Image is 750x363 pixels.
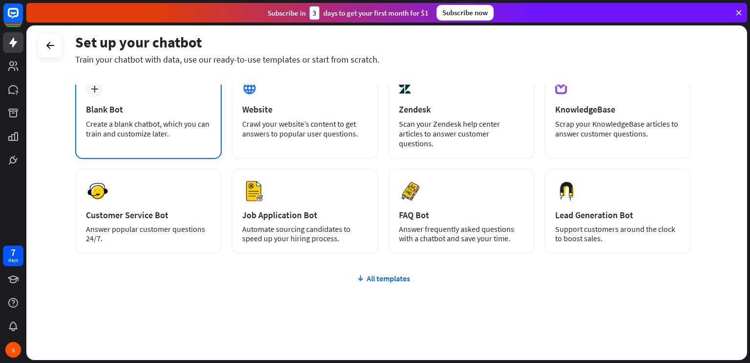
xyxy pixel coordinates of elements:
div: KnowledgeBase [555,104,680,115]
div: Train your chatbot with data, use our ready-to-use templates or start from scratch. [75,54,691,65]
div: Set up your chatbot [75,33,691,51]
div: 7 [11,248,16,257]
div: 3 [310,6,319,20]
div: Crawl your website’s content to get answers to popular user questions. [242,119,367,138]
div: Support customers around the clock to boost sales. [555,225,680,243]
button: Open LiveChat chat widget [8,4,37,33]
div: days [8,257,18,264]
div: Answer frequently asked questions with a chatbot and save your time. [399,225,524,243]
div: Blank Bot [86,104,211,115]
div: All templates [75,273,691,283]
div: Answer popular customer questions 24/7. [86,225,211,243]
div: Customer Service Bot [86,209,211,221]
a: 7 days [3,246,23,266]
div: Subscribe now [437,5,494,21]
div: Create a blank chatbot, which you can train and customize later. [86,119,211,138]
div: Scrap your KnowledgeBase articles to answer customer questions. [555,119,680,138]
i: plus [91,86,98,92]
div: FAQ Bot [399,209,524,221]
div: Subscribe in days to get your first month for $1 [268,6,429,20]
div: Zendesk [399,104,524,115]
div: S [5,342,21,358]
div: Scan your Zendesk help center articles to answer customer questions. [399,119,524,148]
div: Website [242,104,367,115]
div: Job Application Bot [242,209,367,221]
div: Automate sourcing candidates to speed up your hiring process. [242,225,367,243]
div: Lead Generation Bot [555,209,680,221]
